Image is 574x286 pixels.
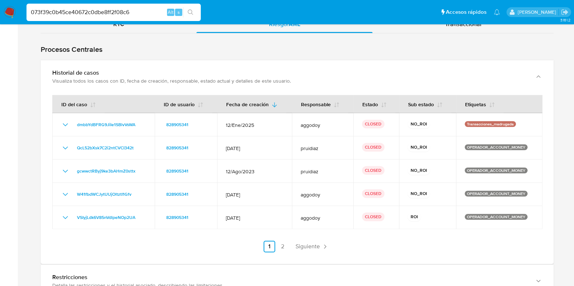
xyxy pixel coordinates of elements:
a: Salir [561,8,569,16]
a: Notificaciones [494,9,500,15]
div: Restricciones [52,274,528,281]
span: 3.161.2 [560,17,570,23]
span: Alt [168,9,174,16]
input: Buscar usuario o caso... [27,8,201,17]
span: Accesos rápidos [446,8,487,16]
p: camilafernanda.paredessaldano@mercadolibre.cl [517,9,558,16]
button: search-icon [183,7,198,17]
span: s [178,9,180,16]
h1: Procesos Centrales [41,45,554,54]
